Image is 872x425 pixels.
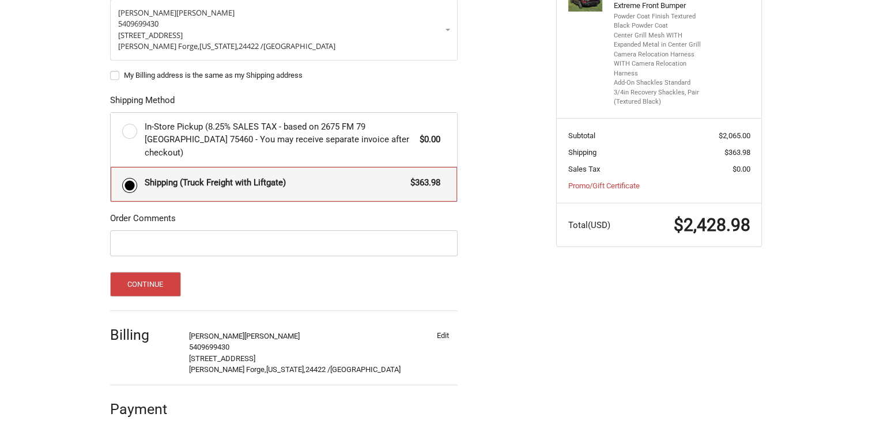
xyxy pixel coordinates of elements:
[110,326,178,344] h2: Billing
[118,41,199,51] span: [PERSON_NAME] Forge,
[568,165,600,173] span: Sales Tax
[239,41,263,51] span: 24422 /
[189,365,266,374] span: [PERSON_NAME] Forge,
[145,176,405,189] span: Shipping (Truck Freight with Liftgate)
[110,71,458,80] label: My Billing address is the same as my Shipping address
[330,365,401,374] span: [GEOGRAPHIC_DATA]
[414,133,440,146] span: $0.00
[305,365,330,374] span: 24422 /
[244,332,300,340] span: [PERSON_NAME]
[568,148,597,157] span: Shipping
[814,370,872,425] iframe: Chat Widget
[719,131,750,140] span: $2,065.00
[199,41,239,51] span: [US_STATE],
[110,94,175,112] legend: Shipping Method
[118,7,176,18] span: [PERSON_NAME]
[263,41,335,51] span: [GEOGRAPHIC_DATA]
[110,272,181,297] button: Continue
[189,343,229,351] span: 5409699430
[118,18,158,29] span: 5409699430
[405,176,440,189] span: $363.98
[568,131,595,140] span: Subtotal
[428,328,458,344] button: Edit
[189,354,255,363] span: [STREET_ADDRESS]
[724,148,750,157] span: $363.98
[189,332,244,340] span: [PERSON_NAME]
[614,12,702,31] li: Powder Coat Finish Textured Black Powder Coat
[568,181,640,190] a: Promo/Gift Certificate
[110,400,178,418] h2: Payment
[614,50,702,79] li: Camera Relocation Harness WITH Camera Relocation Harness
[110,212,176,230] legend: Order Comments
[614,31,702,50] li: Center Grill Mesh WITH Expanded Metal in Center Grill
[145,120,414,160] span: In-Store Pickup (8.25% SALES TAX - based on 2675 FM 79 [GEOGRAPHIC_DATA] 75460 - You may receive ...
[118,30,183,40] span: [STREET_ADDRESS]
[568,220,610,230] span: Total (USD)
[266,365,305,374] span: [US_STATE],
[674,215,750,235] span: $2,428.98
[176,7,235,18] span: [PERSON_NAME]
[614,78,702,107] li: Add-On Shackles Standard 3/4in Recovery Shackles, Pair (Textured Black)
[733,165,750,173] span: $0.00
